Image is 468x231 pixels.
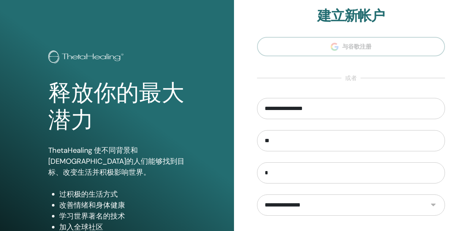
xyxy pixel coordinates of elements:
p: ThetaHealing 使不同背景和[DEMOGRAPHIC_DATA]的人们能够找到目标、改变生活并积极影响世界。 [48,145,186,178]
h1: 释放你的最大潜力 [48,80,186,134]
h2: 建立新帐户 [257,8,445,24]
li: 改善情绪和身体健康 [59,200,186,211]
li: 过积极的生活方式 [59,189,186,200]
li: 学习世界著名的技术 [59,211,186,221]
span: 或者 [341,74,361,83]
